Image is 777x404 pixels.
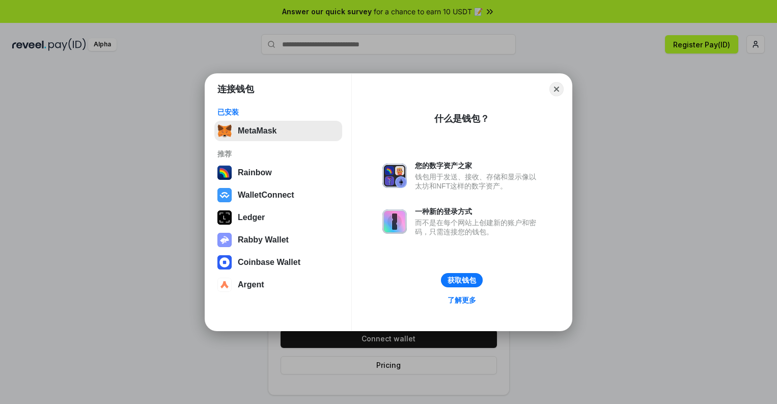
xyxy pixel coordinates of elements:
h1: 连接钱包 [217,83,254,95]
button: Coinbase Wallet [214,252,342,273]
img: svg+xml,%3Csvg%20width%3D%2228%22%20height%3D%2228%22%20viewBox%3D%220%200%2028%2028%22%20fill%3D... [217,188,232,202]
div: 而不是在每个网站上创建新的账户和密码，只需连接您的钱包。 [415,218,541,236]
img: svg+xml,%3Csvg%20xmlns%3D%22http%3A%2F%2Fwww.w3.org%2F2000%2Fsvg%22%20fill%3D%22none%22%20viewBox... [382,209,407,234]
div: MetaMask [238,126,276,136]
button: MetaMask [214,121,342,141]
img: svg+xml,%3Csvg%20xmlns%3D%22http%3A%2F%2Fwww.w3.org%2F2000%2Fsvg%22%20fill%3D%22none%22%20viewBox... [217,233,232,247]
div: Ledger [238,213,265,222]
div: Argent [238,280,264,289]
div: 推荐 [217,149,339,158]
img: svg+xml,%3Csvg%20fill%3D%22none%22%20height%3D%2233%22%20viewBox%3D%220%200%2035%2033%22%20width%... [217,124,232,138]
div: 钱包用于发送、接收、存储和显示像以太坊和NFT这样的数字资产。 [415,172,541,191]
button: Rabby Wallet [214,230,342,250]
div: 获取钱包 [448,276,476,285]
div: 一种新的登录方式 [415,207,541,216]
img: svg+xml,%3Csvg%20width%3D%22120%22%20height%3D%22120%22%20viewBox%3D%220%200%20120%20120%22%20fil... [217,166,232,180]
div: Rainbow [238,168,272,177]
div: Rabby Wallet [238,235,289,245]
button: Close [549,82,564,96]
img: svg+xml,%3Csvg%20xmlns%3D%22http%3A%2F%2Fwww.w3.org%2F2000%2Fsvg%22%20fill%3D%22none%22%20viewBox... [382,164,407,188]
div: 了解更多 [448,295,476,305]
div: 什么是钱包？ [434,113,489,125]
a: 了解更多 [441,293,482,307]
button: Rainbow [214,163,342,183]
div: 您的数字资产之家 [415,161,541,170]
button: Ledger [214,207,342,228]
img: svg+xml,%3Csvg%20width%3D%2228%22%20height%3D%2228%22%20viewBox%3D%220%200%2028%2028%22%20fill%3D... [217,278,232,292]
div: 已安装 [217,107,339,117]
button: WalletConnect [214,185,342,205]
img: svg+xml,%3Csvg%20width%3D%2228%22%20height%3D%2228%22%20viewBox%3D%220%200%2028%2028%22%20fill%3D... [217,255,232,270]
button: Argent [214,275,342,295]
div: Coinbase Wallet [238,258,300,267]
img: svg+xml,%3Csvg%20xmlns%3D%22http%3A%2F%2Fwww.w3.org%2F2000%2Fsvg%22%20width%3D%2228%22%20height%3... [217,210,232,225]
div: WalletConnect [238,191,294,200]
button: 获取钱包 [441,273,483,287]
